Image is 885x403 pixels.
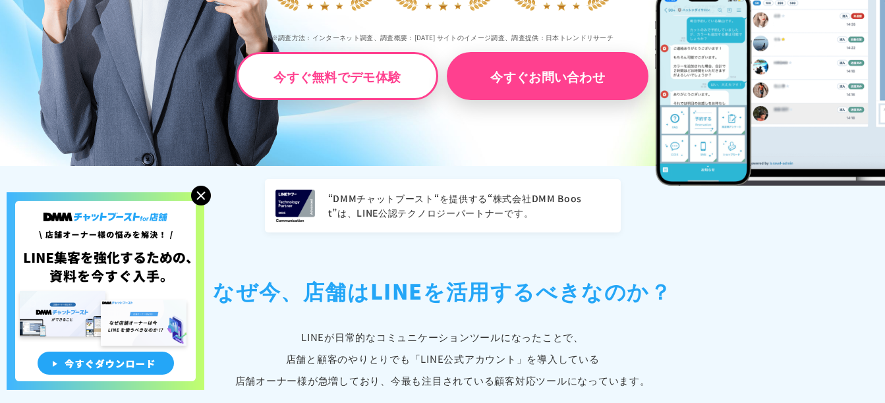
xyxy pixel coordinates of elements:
a: 今すぐお問い合わせ [447,52,648,100]
a: 店舗オーナー様の悩みを解決!LINE集客を狂化するための資料を今すぐ入手! [7,192,204,208]
h2: なぜ今、店舗は LINEを活用するべきなのか？ [57,275,828,306]
img: LINEヤフー Technology Partner 2025 [275,190,315,222]
a: 今すぐ無料でデモ体験 [237,52,438,100]
img: 店舗オーナー様の悩みを解決!LINE集客を狂化するための資料を今すぐ入手! [7,192,204,390]
p: “DMMチャットブースト“を提供する“株式会社DMM Boost”は、LINE公認テクノロジーパートナーです。 [328,192,610,221]
p: ※調査方法：インターネット調査、調査概要：[DATE] サイトのイメージ調査、調査提供：日本トレンドリサーチ [221,23,664,52]
p: LINEが日常的なコミュニケーションツールになったことで、 店舗と顧客のやりとりでも「LINE公式アカウント」 を導入している 店舗オーナー様が急増しており、今最も注目されている顧客対応ツールに... [57,326,828,391]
